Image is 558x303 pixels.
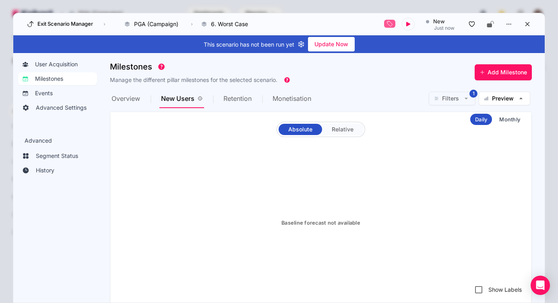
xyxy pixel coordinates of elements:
span: › [102,21,107,27]
label: Show Labels [487,286,522,294]
h3: Manage the different pillar milestones for the selected scenario. [110,76,277,84]
a: Events [18,87,97,100]
button: Add Milestone [475,64,532,80]
div: Just now [426,26,455,31]
span: Events [35,89,53,97]
div: Retention [222,89,271,108]
a: User Acquisition [18,58,97,71]
div: New Users [159,89,222,108]
button: Filters1 [429,92,475,105]
button: 6. Worst Case [197,17,256,31]
button: Preview [479,92,530,105]
span: This scenario has not been run yet [204,40,294,49]
a: History [18,164,97,177]
span: Add Milestone [488,68,527,76]
a: Milestones [18,72,97,85]
div: Open Intercom Messenger [531,276,550,295]
span: Milestones [110,63,152,71]
span: Relative [332,127,353,132]
h3: Advanced [18,137,97,148]
text: Baseline forecast not available [281,220,360,226]
button: PGA (Campaign) [120,17,187,31]
span: Milestones [35,75,63,83]
span: › [189,21,194,27]
span: Update Now [314,38,348,50]
span: User Acquisition [35,60,78,68]
div: Overview [110,89,159,108]
span: new [433,18,445,26]
span: Retention [223,95,252,102]
span: History [36,166,54,174]
span: 1 [469,90,477,98]
span: 6. Worst Case [211,20,248,28]
div: Tooltip anchor [283,76,291,84]
span: Filters [442,94,459,102]
a: Segment Status [18,149,97,162]
button: Update Now [308,37,355,51]
a: Advanced Settings [18,101,97,114]
button: Exit Scenario Manager [25,18,95,31]
span: Absolute [288,127,312,132]
span: Monetisation [273,95,311,102]
div: Monetisation [271,89,313,108]
span: PGA (Campaign) [134,20,178,28]
span: Daily [470,114,492,125]
span: Preview [492,94,514,102]
span: Overview [112,95,140,102]
span: Advanced Settings [36,104,87,112]
span: Monthly [494,114,525,125]
span: Segment Status [36,152,78,160]
span: New Users [161,95,194,102]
